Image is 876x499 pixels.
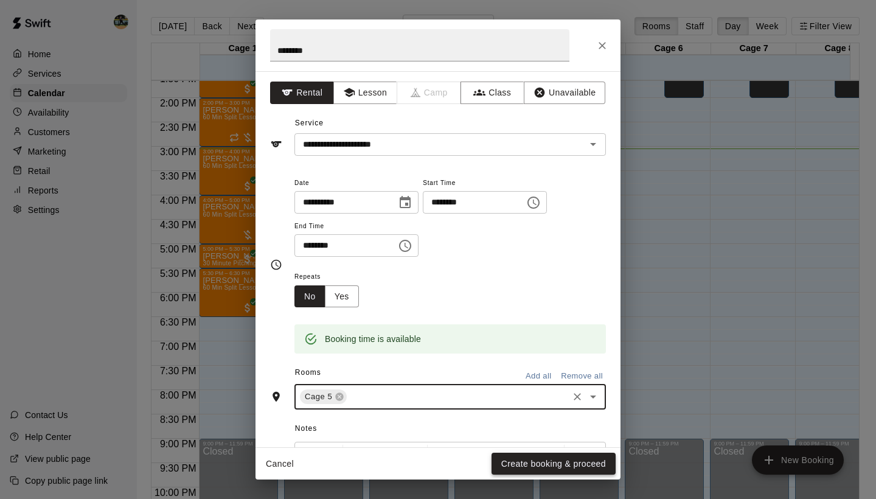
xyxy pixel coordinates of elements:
[294,269,369,285] span: Repeats
[294,285,325,308] button: No
[325,285,359,308] button: Yes
[294,175,419,192] span: Date
[558,367,606,386] button: Remove all
[397,82,461,104] span: Camps can only be created in the Services page
[294,285,359,308] div: outlined button group
[346,445,425,467] button: Formatting Options
[567,445,588,467] button: Left Align
[474,445,495,467] button: Format Underline
[423,175,547,192] span: Start Time
[270,391,282,403] svg: Rooms
[393,234,417,258] button: Choose time, selected time is 3:30 PM
[496,445,516,467] button: Format Strikethrough
[524,82,605,104] button: Unavailable
[585,388,602,405] button: Open
[430,445,451,467] button: Format Bold
[519,367,558,386] button: Add all
[295,368,321,377] span: Rooms
[569,388,586,405] button: Clear
[393,190,417,215] button: Choose date, selected date is Aug 13, 2025
[591,35,613,57] button: Close
[333,82,397,104] button: Lesson
[294,218,419,235] span: End Time
[270,138,282,150] svg: Service
[319,445,340,467] button: Redo
[297,445,318,467] button: Undo
[492,453,616,475] button: Create booking & proceed
[295,119,324,127] span: Service
[270,259,282,271] svg: Timing
[295,419,606,439] span: Notes
[300,389,347,404] div: Cage 5
[540,445,560,467] button: Insert Link
[270,82,334,104] button: Rental
[585,136,602,153] button: Open
[300,391,337,403] span: Cage 5
[461,82,524,104] button: Class
[325,328,421,350] div: Booking time is available
[260,453,299,475] button: Cancel
[452,445,473,467] button: Format Italics
[518,445,538,467] button: Insert Code
[521,190,546,215] button: Choose time, selected time is 3:00 PM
